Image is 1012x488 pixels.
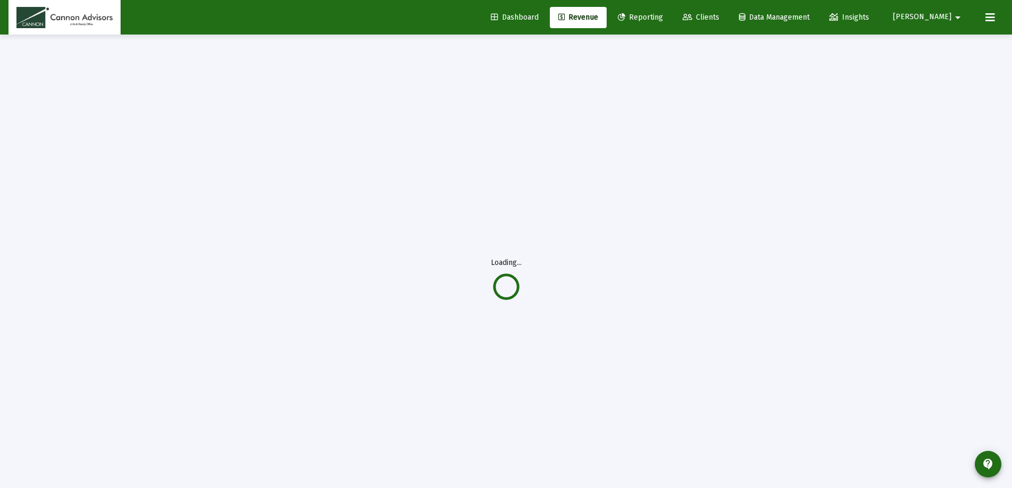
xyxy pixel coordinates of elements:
mat-icon: contact_support [982,458,994,470]
a: Insights [821,7,878,28]
span: Revenue [558,13,598,22]
span: Clients [683,13,719,22]
mat-icon: arrow_drop_down [951,7,964,28]
button: [PERSON_NAME] [880,6,977,28]
a: Clients [674,7,728,28]
span: [PERSON_NAME] [893,13,951,22]
img: Dashboard [16,7,113,28]
a: Dashboard [482,7,547,28]
a: Reporting [609,7,671,28]
span: Dashboard [491,13,539,22]
a: Data Management [730,7,818,28]
span: Data Management [739,13,810,22]
a: Revenue [550,7,607,28]
span: Reporting [618,13,663,22]
span: Insights [829,13,869,22]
